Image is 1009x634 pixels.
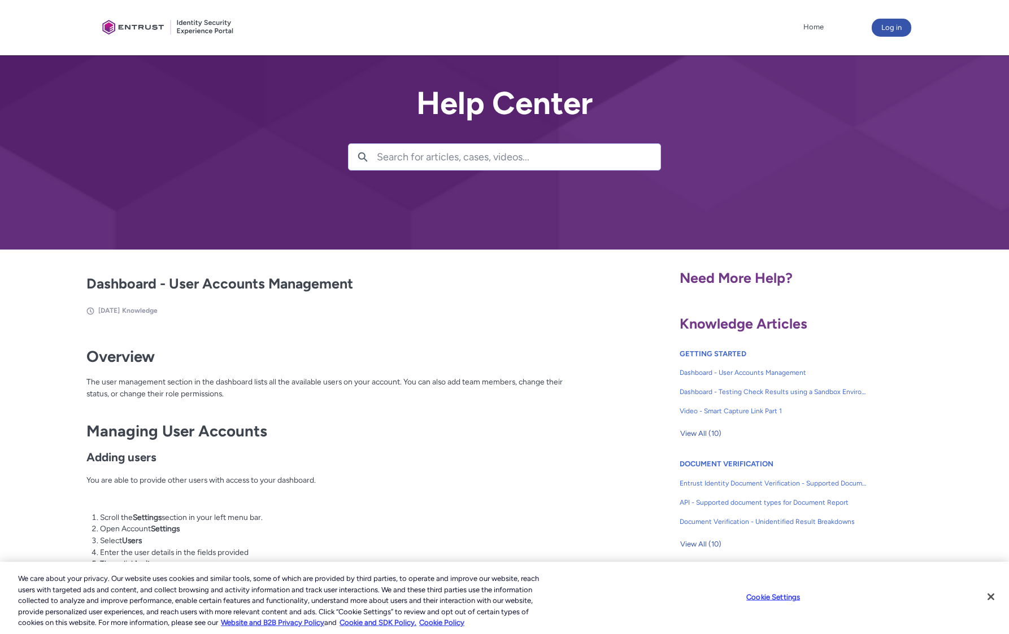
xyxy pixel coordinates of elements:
[680,478,867,488] span: Entrust Identity Document Verification - Supported Document type and size
[680,425,722,443] button: View All (10)
[680,368,867,378] span: Dashboard - User Accounts Management
[680,363,867,382] a: Dashboard - User Accounts Management
[680,512,867,531] a: Document Verification - Unidentified Result Breakdowns
[349,144,377,170] button: Search
[151,524,180,533] b: Settings
[100,523,586,535] li: Open Account
[98,307,120,314] span: [DATE]
[377,144,660,170] input: Search for articles, cases, videos...
[221,618,324,627] a: More information about our cookie policy., opens in a new tab
[135,559,155,568] b: Invite
[738,586,808,609] button: Cookie Settings
[680,315,807,332] span: Knowledge Articles
[680,382,867,401] a: Dashboard - Testing Check Results using a Sandbox Environment
[122,305,158,316] li: Knowledge
[86,474,586,486] p: You are able to provide other users with access to your dashboard.
[100,558,586,570] li: Then click
[801,19,827,36] a: Home
[680,460,773,468] a: DOCUMENT VERIFICATION
[680,349,746,358] a: GETTING STARTED
[680,401,867,421] a: Video - Smart Capture Link Part 1
[86,450,156,464] strong: Adding users
[680,497,867,508] span: API - Supported document types for Document Report
[86,422,267,440] strong: Managing User Accounts
[680,406,867,416] span: Video - Smart Capture Link Part 1
[680,535,722,553] button: View All (10)
[680,269,793,286] span: Need More Help?
[122,536,142,545] b: Users
[978,584,1003,609] button: Close
[680,387,867,397] span: Dashboard - Testing Check Results using a Sandbox Environment
[86,347,155,366] strong: Overview
[100,546,586,558] li: Enter the user details in the fields provided
[86,273,586,295] h2: Dashboard - User Accounts Management
[100,511,586,523] li: Scroll the section in your left menu bar.
[18,573,555,628] div: We care about your privacy. Our website uses cookies and similar tools, some of which are provide...
[680,474,867,493] a: Entrust Identity Document Verification - Supported Document type and size
[419,618,464,627] a: Cookie Policy
[872,19,911,37] button: Log in
[680,536,721,553] span: View All (10)
[680,425,721,442] span: View All (10)
[348,86,661,121] h2: Help Center
[86,376,586,411] p: The user management section in the dashboard lists all the available users on your account. You c...
[680,517,867,527] span: Document Verification - Unidentified Result Breakdowns
[340,618,416,627] a: Cookie and SDK Policy.
[680,493,867,512] a: API - Supported document types for Document Report
[100,535,586,546] li: Select
[133,513,162,522] b: Settings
